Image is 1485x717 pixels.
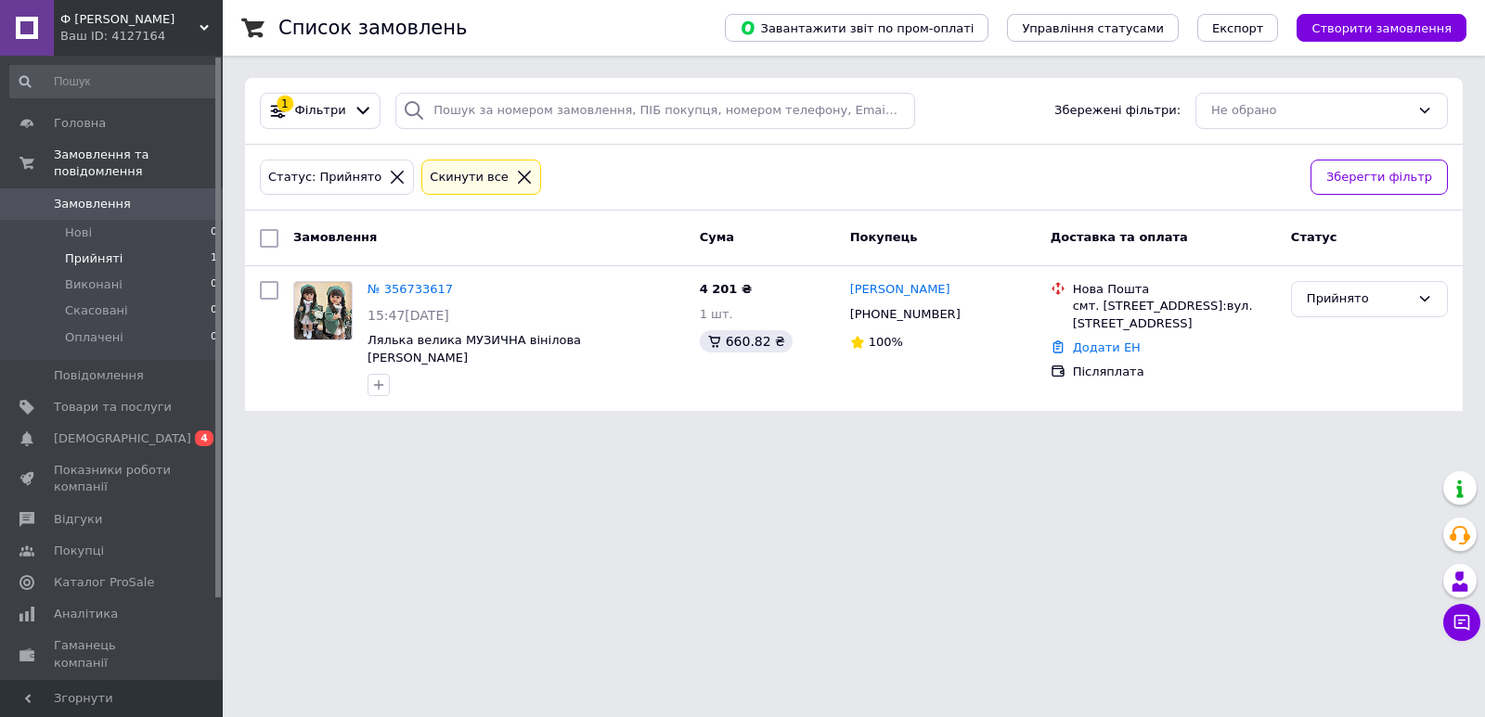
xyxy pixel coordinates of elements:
[1073,340,1141,354] a: Додати ЕН
[65,224,92,241] span: Нові
[1073,281,1276,298] div: Нова Пошта
[1307,289,1410,309] div: Прийнято
[293,281,353,340] a: Фото товару
[1297,14,1466,42] button: Створити замовлення
[54,367,144,384] span: Повідомлення
[1291,230,1337,244] span: Статус
[1211,101,1410,121] div: Не обрано
[846,302,964,326] div: [PHONE_NUMBER]
[54,430,191,447] span: [DEMOGRAPHIC_DATA]
[195,430,213,446] span: 4
[1278,20,1466,34] a: Створити замовлення
[1326,168,1432,187] span: Зберегти фільтр
[65,302,128,319] span: Скасовані
[211,302,217,319] span: 0
[277,96,293,112] div: 1
[700,307,733,321] span: 1 шт.
[700,282,752,296] span: 4 201 ₴
[211,250,217,267] span: 1
[700,230,734,244] span: Cума
[1311,21,1452,35] span: Створити замовлення
[54,606,118,622] span: Аналітика
[211,224,217,241] span: 0
[426,168,512,187] div: Cкинути все
[60,11,200,28] span: Ф Л Е Ш
[1054,102,1181,120] span: Збережені фільтри:
[1073,364,1276,380] div: Післяплата
[368,333,581,365] a: Лялька велика МУЗИЧНА вінілова [PERSON_NAME]
[850,281,950,299] a: [PERSON_NAME]
[60,28,223,45] div: Ваш ID: 4127164
[1197,14,1279,42] button: Експорт
[278,17,467,39] h1: Список замовлень
[65,329,123,346] span: Оплачені
[1007,14,1179,42] button: Управління статусами
[1073,298,1276,331] div: смт. [STREET_ADDRESS]:вул. [STREET_ADDRESS]
[54,115,106,132] span: Головна
[293,230,377,244] span: Замовлення
[211,329,217,346] span: 0
[368,308,449,323] span: 15:47[DATE]
[395,93,915,129] input: Пошук за номером замовлення, ПІБ покупця, номером телефону, Email, номером накладної
[54,543,104,559] span: Покупці
[54,196,131,212] span: Замовлення
[265,168,385,187] div: Статус: Прийнято
[1051,230,1188,244] span: Доставка та оплата
[9,65,219,98] input: Пошук
[368,282,453,296] a: № 356733617
[54,574,154,591] span: Каталог ProSale
[1212,21,1264,35] span: Експорт
[1443,604,1480,641] button: Чат з покупцем
[211,276,217,293] span: 0
[725,14,988,42] button: Завантажити звіт по пром-оплаті
[65,276,123,293] span: Виконані
[850,230,918,244] span: Покупець
[295,102,346,120] span: Фільтри
[869,335,903,349] span: 100%
[54,511,102,528] span: Відгуки
[1022,21,1164,35] span: Управління статусами
[700,330,793,352] div: 660.82 ₴
[1311,160,1448,196] button: Зберегти фільтр
[54,462,172,495] span: Показники роботи компанії
[54,399,172,416] span: Товари та послуги
[54,147,223,180] span: Замовлення та повідомлення
[740,19,974,36] span: Завантажити звіт по пром-оплаті
[65,250,123,267] span: Прийняті
[294,282,351,339] img: Фото товару
[54,637,172,671] span: Гаманець компанії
